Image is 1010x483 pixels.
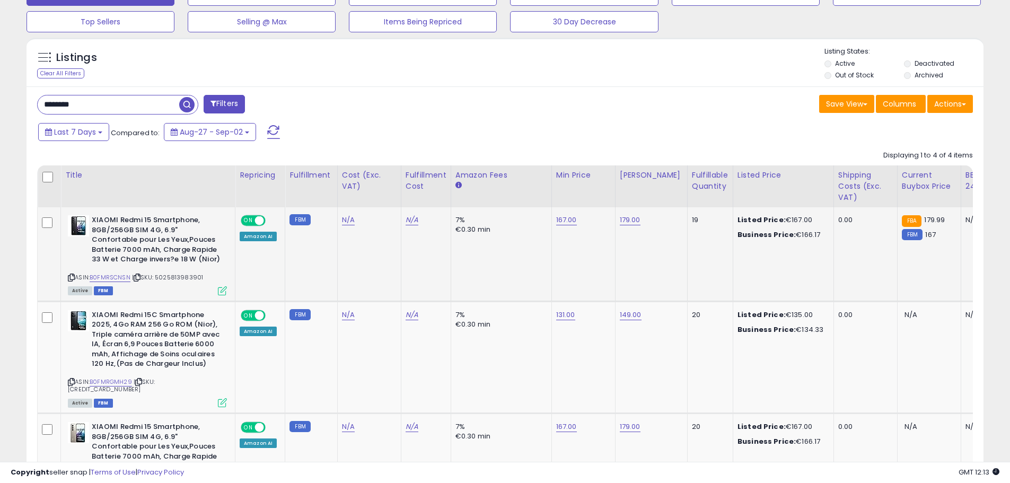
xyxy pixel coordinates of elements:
[959,467,999,477] span: 2025-09-10 12:13 GMT
[406,310,418,320] a: N/A
[37,68,84,78] div: Clear All Filters
[883,99,916,109] span: Columns
[242,311,255,320] span: ON
[65,170,231,181] div: Title
[915,71,943,80] label: Archived
[904,310,917,320] span: N/A
[455,422,543,432] div: 7%
[965,170,1004,192] div: BB Share 24h.
[137,467,184,477] a: Privacy Policy
[68,377,155,393] span: | SKU: [CREDIT_CARD_NUMBER]
[876,95,926,113] button: Columns
[927,95,973,113] button: Actions
[455,170,547,181] div: Amazon Fees
[111,128,160,138] span: Compared to:
[94,399,113,408] span: FBM
[556,170,611,181] div: Min Price
[737,324,796,335] b: Business Price:
[965,310,1000,320] div: N/A
[289,214,310,225] small: FBM
[455,225,543,234] div: €0.30 min
[455,432,543,441] div: €0.30 min
[68,422,89,443] img: 41QIzbKpQVL._SL40_.jpg
[838,215,889,225] div: 0.00
[342,215,355,225] a: N/A
[965,215,1000,225] div: N/A
[92,215,221,267] b: XIAOMI Redmi 15 Smartphone, 8GB/256GB SIM 4G, 6.9" Confortable pour Les Yeux,Pouces Batterie 7000...
[915,59,954,68] label: Deactivated
[838,170,893,203] div: Shipping Costs (Exc. VAT)
[455,181,462,190] small: Amazon Fees.
[289,170,332,181] div: Fulfillment
[925,230,935,240] span: 167
[92,310,221,372] b: XIAOMI Redmi 15C Smartphone 2025, 4Go RAM 256 Go ROM (Nior), Triple caméra arrière de 50MP avec I...
[904,421,917,432] span: N/A
[94,286,113,295] span: FBM
[883,151,973,161] div: Displaying 1 to 4 of 4 items
[835,59,855,68] label: Active
[264,311,281,320] span: OFF
[824,47,983,57] p: Listing States:
[835,71,874,80] label: Out of Stock
[242,423,255,432] span: ON
[455,215,543,225] div: 7%
[737,422,825,432] div: €167.00
[38,123,109,141] button: Last 7 Days
[556,421,577,432] a: 167.00
[11,468,184,478] div: seller snap | |
[556,215,577,225] a: 167.00
[737,215,825,225] div: €167.00
[556,310,575,320] a: 131.00
[737,230,796,240] b: Business Price:
[902,215,921,227] small: FBA
[68,310,227,406] div: ASIN:
[68,310,89,331] img: 41HVwa-ZCqL._SL40_.jpg
[965,422,1000,432] div: N/A
[90,377,132,387] a: B0FMRGMH29
[132,273,203,282] span: | SKU: 5025813983901
[737,310,786,320] b: Listed Price:
[620,170,683,181] div: [PERSON_NAME]
[620,215,640,225] a: 179.00
[902,170,956,192] div: Current Buybox Price
[289,421,310,432] small: FBM
[406,215,418,225] a: N/A
[692,215,725,225] div: 19
[737,215,786,225] b: Listed Price:
[349,11,497,32] button: Items Being Repriced
[68,399,92,408] span: All listings currently available for purchase on Amazon
[240,170,280,181] div: Repricing
[164,123,256,141] button: Aug-27 - Sep-02
[838,310,889,320] div: 0.00
[737,310,825,320] div: €135.00
[180,127,243,137] span: Aug-27 - Sep-02
[838,422,889,432] div: 0.00
[27,11,174,32] button: Top Sellers
[68,215,227,294] div: ASIN:
[56,50,97,65] h5: Listings
[264,423,281,432] span: OFF
[620,310,642,320] a: 149.00
[737,170,829,181] div: Listed Price
[289,309,310,320] small: FBM
[406,170,446,192] div: Fulfillment Cost
[692,422,725,432] div: 20
[264,216,281,225] span: OFF
[737,325,825,335] div: €134.33
[204,95,245,113] button: Filters
[90,273,130,282] a: B0FMRSCNSN
[342,421,355,432] a: N/A
[455,310,543,320] div: 7%
[91,467,136,477] a: Terms of Use
[819,95,874,113] button: Save View
[240,232,277,241] div: Amazon AI
[455,320,543,329] div: €0.30 min
[406,421,418,432] a: N/A
[68,215,89,236] img: 41HJmcGPTdL._SL40_.jpg
[11,467,49,477] strong: Copyright
[54,127,96,137] span: Last 7 Days
[737,437,825,446] div: €166.17
[510,11,658,32] button: 30 Day Decrease
[692,170,728,192] div: Fulfillable Quantity
[240,327,277,336] div: Amazon AI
